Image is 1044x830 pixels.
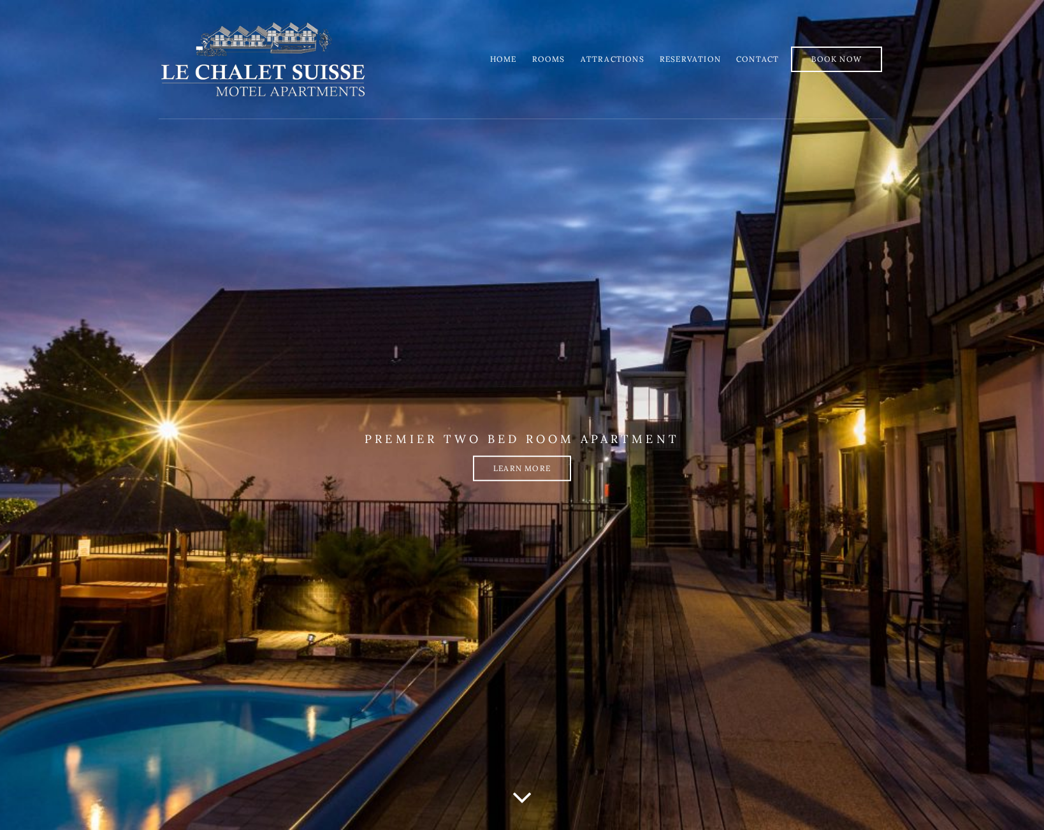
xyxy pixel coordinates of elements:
[159,432,885,446] p: PREMIER TWO BED ROOM APARTMENT
[581,54,644,64] a: Attractions
[532,54,565,64] a: Rooms
[490,54,517,64] a: Home
[660,54,721,64] a: Reservation
[159,21,367,98] img: lechaletsuisse
[473,455,571,481] a: Learn more
[736,54,779,64] a: Contact
[791,47,882,72] a: Book Now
